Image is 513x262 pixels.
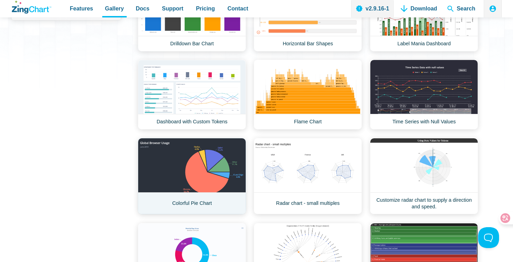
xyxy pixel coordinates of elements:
[254,60,362,130] a: Flame Chart
[196,4,215,13] span: Pricing
[254,138,362,214] a: Radar chart - small multiples
[105,4,124,13] span: Gallery
[228,4,248,13] span: Contact
[162,4,183,13] span: Support
[370,138,478,214] a: Customize radar chart to supply a direction and speed.
[70,4,93,13] span: Features
[136,4,149,13] span: Docs
[370,60,478,130] a: Time Series with Null Values
[478,227,499,248] iframe: Toggle Customer Support
[138,60,246,130] a: Dashboard with Custom Tokens
[12,1,51,14] a: ZingChart Logo. Click to return to the homepage
[138,138,246,214] a: Colorful Pie Chart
